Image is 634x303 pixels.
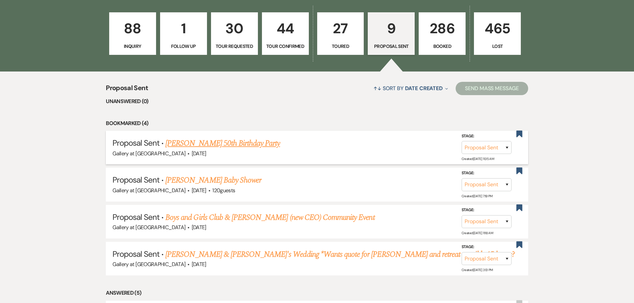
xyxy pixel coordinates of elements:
[192,187,206,194] span: [DATE]
[192,261,206,268] span: [DATE]
[405,85,443,92] span: Date Created
[373,85,381,92] span: ↑↓
[211,12,258,55] a: 30Tour Requested
[165,248,515,260] a: [PERSON_NAME] & [PERSON_NAME]'s Wedding *Wants quote for [PERSON_NAME] and retreat possibly 15 ho...
[106,289,528,297] li: Answered (5)
[372,43,410,50] p: Proposal Sent
[112,212,159,222] span: Proposal Sent
[113,43,152,50] p: Inquiry
[109,12,156,55] a: 88Inquiry
[192,224,206,231] span: [DATE]
[112,249,159,259] span: Proposal Sent
[462,207,512,214] label: Stage:
[423,17,461,40] p: 286
[215,17,254,40] p: 30
[112,224,185,231] span: Gallery at [GEOGRAPHIC_DATA]
[423,43,461,50] p: Booked
[371,79,451,97] button: Sort By Date Created
[215,43,254,50] p: Tour Requested
[462,133,512,140] label: Stage:
[462,170,512,177] label: Stage:
[165,174,261,186] a: [PERSON_NAME] Baby Shower
[112,187,185,194] span: Gallery at [GEOGRAPHIC_DATA]
[112,138,159,148] span: Proposal Sent
[462,194,493,198] span: Created: [DATE] 7:19 PM
[368,12,415,55] a: 9Proposal Sent
[456,82,528,95] button: Send Mass Message
[113,17,152,40] p: 88
[419,12,466,55] a: 286Booked
[474,12,521,55] a: 465Lost
[192,150,206,157] span: [DATE]
[478,43,517,50] p: Lost
[112,175,159,185] span: Proposal Sent
[266,43,305,50] p: Tour Confirmed
[165,137,280,149] a: [PERSON_NAME] 50th Birthday Party
[462,157,494,161] span: Created: [DATE] 11:35 AM
[160,12,207,55] a: 1Follow Up
[165,212,374,224] a: Boys and Girls Club & [PERSON_NAME] (new CEO) Community Event
[106,83,148,97] span: Proposal Sent
[321,43,360,50] p: Toured
[212,187,235,194] span: 120 guests
[164,17,203,40] p: 1
[164,43,203,50] p: Follow Up
[321,17,360,40] p: 27
[462,268,493,272] span: Created: [DATE] 3:13 PM
[372,17,410,40] p: 9
[112,150,185,157] span: Gallery at [GEOGRAPHIC_DATA]
[478,17,517,40] p: 465
[317,12,364,55] a: 27Toured
[462,231,493,235] span: Created: [DATE] 11:18 AM
[112,261,185,268] span: Gallery at [GEOGRAPHIC_DATA]
[462,243,512,251] label: Stage:
[266,17,305,40] p: 44
[106,97,528,106] li: Unanswered (0)
[262,12,309,55] a: 44Tour Confirmed
[106,119,528,128] li: Bookmarked (4)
